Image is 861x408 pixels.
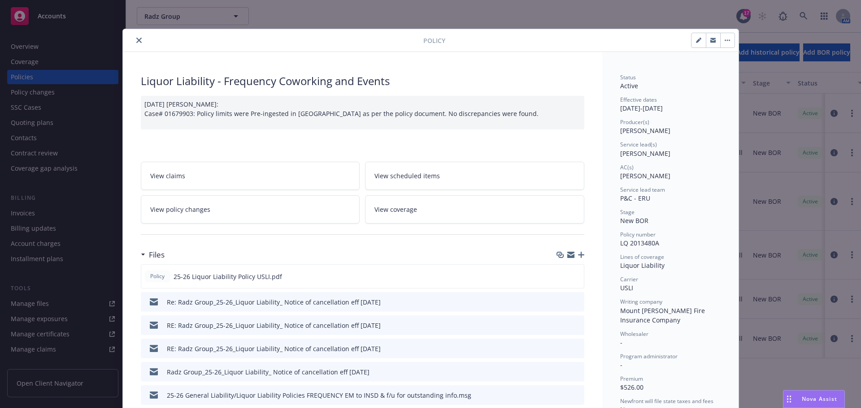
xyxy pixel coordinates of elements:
[150,171,185,180] span: View claims
[572,272,580,281] button: preview file
[141,249,165,261] div: Files
[374,205,417,214] span: View coverage
[620,186,665,193] span: Service lead team
[620,96,657,103] span: Effective dates
[620,261,665,270] span: Liquor Liability
[620,163,634,171] span: AC(s)
[620,126,670,135] span: [PERSON_NAME]
[783,390,845,408] button: Nova Assist
[783,391,795,408] div: Drag to move
[620,330,648,338] span: Wholesaler
[141,195,360,223] a: View policy changes
[620,253,664,261] span: Lines of coverage
[141,73,584,89] div: Liquor Liability - Frequency Coworking and Events
[620,194,650,202] span: P&C - ERU
[365,162,584,190] a: View scheduled items
[558,297,565,307] button: download file
[573,344,581,353] button: preview file
[620,375,643,382] span: Premium
[573,367,581,377] button: preview file
[558,391,565,400] button: download file
[149,249,165,261] h3: Files
[148,272,166,280] span: Policy
[558,344,565,353] button: download file
[167,344,381,353] div: RE: Radz Group_25-26_Liquor Liability_ Notice of cancellation eff [DATE]
[620,82,638,90] span: Active
[573,297,581,307] button: preview file
[134,35,144,46] button: close
[620,216,648,225] span: New BOR
[558,272,565,281] button: download file
[558,367,565,377] button: download file
[620,298,662,305] span: Writing company
[141,96,584,129] div: [DATE] [PERSON_NAME]: Case# 01679903: Policy limits were Pre-ingested in [GEOGRAPHIC_DATA] as per...
[167,297,381,307] div: Re: Radz Group_25-26_Liquor Liability_ Notice of cancellation eff [DATE]
[573,391,581,400] button: preview file
[620,239,659,247] span: LQ 2013480A
[620,361,622,369] span: -
[620,172,670,180] span: [PERSON_NAME]
[141,162,360,190] a: View claims
[620,338,622,347] span: -
[620,306,707,324] span: Mount [PERSON_NAME] Fire Insurance Company
[620,141,657,148] span: Service lead(s)
[374,171,440,180] span: View scheduled items
[620,283,633,292] span: USLI
[620,397,713,405] span: Newfront will file state taxes and fees
[423,36,445,45] span: Policy
[167,367,370,377] div: Radz Group_25-26_Liquor Liability_ Notice of cancellation eff [DATE]
[620,352,678,360] span: Program administrator
[802,395,837,403] span: Nova Assist
[620,118,649,126] span: Producer(s)
[620,73,636,81] span: Status
[620,383,644,391] span: $526.00
[620,208,635,216] span: Stage
[167,321,381,330] div: RE: Radz Group_25-26_Liquor Liability_ Notice of cancellation eff [DATE]
[174,272,282,281] span: 25-26 Liquor Liability Policy USLI.pdf
[573,321,581,330] button: preview file
[150,205,210,214] span: View policy changes
[620,96,721,113] div: [DATE] - [DATE]
[558,321,565,330] button: download file
[365,195,584,223] a: View coverage
[620,275,638,283] span: Carrier
[620,149,670,158] span: [PERSON_NAME]
[620,231,656,238] span: Policy number
[167,391,471,400] div: 25-26 General Liability/Liquor Liability Policies FREQUENCY EM to INSD & f/u for outstanding info...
